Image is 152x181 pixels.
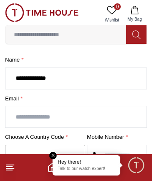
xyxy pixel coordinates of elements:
[127,156,146,175] div: Chat Widget
[87,133,147,141] label: Mobile Number
[122,3,147,25] button: My Bag
[124,16,145,22] span: My Bag
[101,17,122,23] span: Wishlist
[5,56,147,64] label: Name
[71,150,82,162] button: Open
[114,3,121,10] span: 0
[5,95,147,103] label: Email
[49,152,57,159] em: Close tooltip
[101,3,122,25] a: 0Wishlist
[58,166,115,172] p: Talk to our watch expert!
[5,3,79,22] img: ...
[5,133,85,141] label: Choose a country code
[58,159,115,165] div: Hey there!
[47,162,57,173] a: Home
